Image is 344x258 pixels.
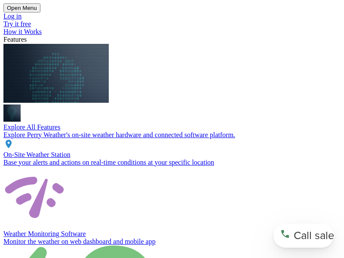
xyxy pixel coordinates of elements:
a: Call sales [273,224,334,248]
div: Weather Monitoring Software [3,230,341,238]
a: Log in [3,12,21,20]
span: Call sales [294,228,339,243]
a: How it Works [3,28,42,35]
span: Open Menu [7,5,37,11]
a: Try it free [3,20,31,28]
button: Open Menu [3,3,40,12]
div: Explore All Features [3,123,341,131]
span: Features [3,36,27,43]
a: Explore All Features Explore Perry Weather's on-site weather hardware and connected software plat... [3,43,341,139]
img: software-icon.svg [3,166,65,228]
img: Location.svg [3,139,14,149]
div: Monitor the weather on web dashboard and mobile app [3,238,341,246]
a: Weather Monitoring Software Monitor the weather on web dashboard and mobile app [3,166,341,246]
a: On-Site Weather Station Base your alerts and actions on real-time conditions at your specific loc... [3,139,341,166]
div: Base your alerts and actions on real-time conditions at your specific location [3,159,341,166]
div: Explore Perry Weather's on-site weather hardware and connected software platform. [3,131,341,139]
div: On-Site Weather Station [3,151,341,159]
